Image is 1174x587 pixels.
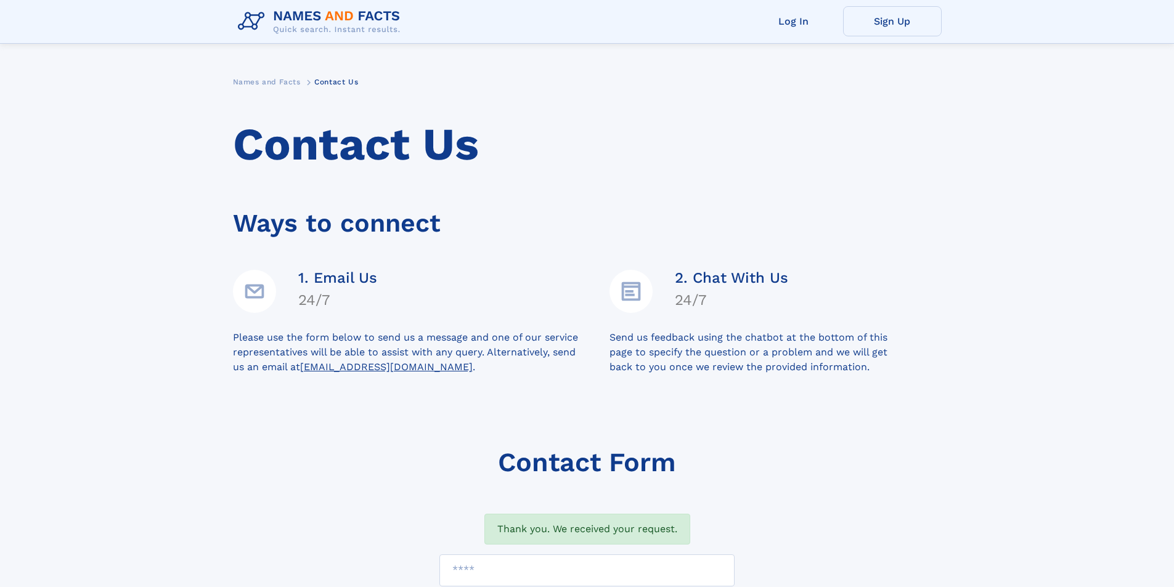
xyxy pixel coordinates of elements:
img: Logo Names and Facts [233,5,410,38]
div: Ways to connect [233,192,942,243]
h4: 24/7 [675,291,788,309]
h4: 24/7 [298,291,377,309]
div: Please use the form below to send us a message and one of our service representatives will be abl... [233,330,609,374]
a: [EMAIL_ADDRESS][DOMAIN_NAME] [300,361,473,373]
a: Sign Up [843,6,942,36]
h1: Contact Us [233,119,942,171]
div: Send us feedback using the chatbot at the bottom of this page to specify the question or a proble... [609,330,942,374]
h4: 2. Chat With Us [675,269,788,286]
h4: 1. Email Us [298,269,377,286]
div: Thank you. We received your request. [484,514,690,544]
img: Email Address Icon [233,270,276,313]
a: Names and Facts [233,74,301,89]
img: Details Icon [609,270,653,313]
a: Log In [744,6,843,36]
span: Contact Us [314,78,358,86]
h1: Contact Form [498,447,676,477]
